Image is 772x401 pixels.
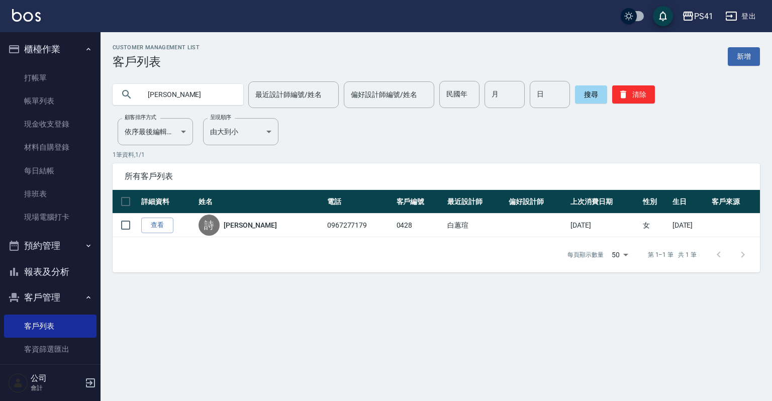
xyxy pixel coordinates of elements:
[568,190,640,214] th: 上次消費日期
[4,338,96,361] a: 客資篩選匯出
[728,47,760,66] a: 新增
[653,6,673,26] button: save
[394,214,445,237] td: 0428
[113,55,200,69] h3: 客戶列表
[640,190,669,214] th: 性別
[325,214,394,237] td: 0967277179
[12,9,41,22] img: Logo
[721,7,760,26] button: 登出
[445,214,507,237] td: 白蕙瑄
[4,284,96,311] button: 客戶管理
[31,373,82,383] h5: 公司
[670,190,709,214] th: 生日
[139,190,196,214] th: 詳細資料
[4,159,96,182] a: 每日結帳
[709,190,760,214] th: 客戶來源
[325,190,394,214] th: 電話
[394,190,445,214] th: 客戶編號
[224,220,277,230] a: [PERSON_NAME]
[113,44,200,51] h2: Customer Management List
[612,85,655,104] button: 清除
[31,383,82,392] p: 會計
[4,113,96,136] a: 現金收支登錄
[125,114,156,121] label: 顧客排序方式
[694,10,713,23] div: PS41
[4,66,96,89] a: 打帳單
[4,89,96,113] a: 帳單列表
[640,214,669,237] td: 女
[125,171,748,181] span: 所有客戶列表
[4,206,96,229] a: 現場電腦打卡
[113,150,760,159] p: 1 筆資料, 1 / 1
[648,250,697,259] p: 第 1–1 筆 共 1 筆
[118,118,193,145] div: 依序最後編輯時間
[4,259,96,285] button: 報表及分析
[506,190,568,214] th: 偏好設計師
[141,218,173,233] a: 查看
[199,215,220,236] div: 詩
[4,182,96,206] a: 排班表
[4,136,96,159] a: 材料自購登錄
[608,241,632,268] div: 50
[141,81,235,108] input: 搜尋關鍵字
[8,373,28,393] img: Person
[4,361,96,384] a: 卡券管理
[568,214,640,237] td: [DATE]
[670,214,709,237] td: [DATE]
[196,190,325,214] th: 姓名
[678,6,717,27] button: PS41
[4,36,96,62] button: 櫃檯作業
[575,85,607,104] button: 搜尋
[203,118,278,145] div: 由大到小
[445,190,507,214] th: 最近設計師
[4,233,96,259] button: 預約管理
[4,315,96,338] a: 客戶列表
[567,250,604,259] p: 每頁顯示數量
[210,114,231,121] label: 呈現順序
